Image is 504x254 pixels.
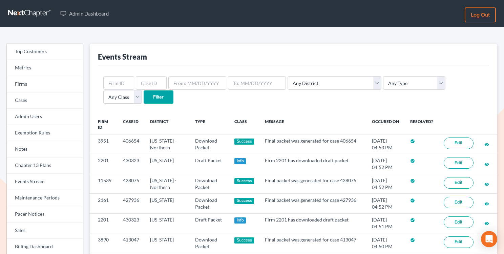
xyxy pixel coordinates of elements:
th: Class [229,115,259,134]
th: Firm ID [90,115,118,134]
input: From: MM/DD/YYYY [168,76,226,90]
th: Occured On [366,115,405,134]
td: 2201 [90,213,118,233]
a: Edit [444,216,474,228]
input: Firm ID [103,76,134,90]
div: Success [234,198,254,204]
a: Edit [444,236,474,248]
td: Download Packet [190,233,229,253]
td: 430323 [118,154,145,174]
td: [US_STATE] [145,233,190,253]
a: visibility [484,141,489,147]
td: [US_STATE] - Northern [145,134,190,154]
i: visibility [484,142,489,147]
td: Download Packet [190,174,229,193]
input: To: MM/DD/YYYY [228,76,286,90]
div: Info [234,217,246,224]
td: 428075 [118,174,145,193]
a: Pacer Notices [7,206,83,223]
a: visibility [484,161,489,167]
td: [US_STATE] - Northern [145,174,190,193]
td: [DATE] 04:51 PM [366,213,405,233]
th: Type [190,115,229,134]
a: Admin Users [7,109,83,125]
td: [US_STATE] [145,154,190,174]
td: Draft Packet [190,213,229,233]
div: Info [234,158,246,164]
i: visibility [484,182,489,187]
a: visibility [484,181,489,187]
i: visibility [484,202,489,206]
td: 2201 [90,154,118,174]
a: visibility [484,220,489,226]
a: Firms [7,76,83,92]
a: Cases [7,92,83,109]
th: Resolved? [405,115,438,134]
a: Chapter 13 Plans [7,157,83,174]
div: Events Stream [98,52,147,62]
div: Open Intercom Messenger [481,231,497,247]
div: Success [234,139,254,145]
td: [US_STATE] [145,194,190,213]
i: check_circle [410,139,415,144]
td: Firm 2201 has downloaded draft packet [259,213,367,233]
td: 427936 [118,194,145,213]
th: Case ID [118,115,145,134]
td: 2161 [90,194,118,213]
td: [DATE] 04:52 PM [366,194,405,213]
div: Success [234,237,254,244]
td: [DATE] 04:52 PM [366,174,405,193]
td: Download Packet [190,194,229,213]
i: check_circle [410,238,415,242]
a: Exemption Rules [7,125,83,141]
td: [DATE] 04:52 PM [366,154,405,174]
td: 413047 [118,233,145,253]
td: 430323 [118,213,145,233]
td: 11539 [90,174,118,193]
td: 3951 [90,134,118,154]
td: 406654 [118,134,145,154]
i: visibility [484,221,489,226]
a: Sales [7,223,83,239]
td: Final packet was generated for case 428075 [259,174,367,193]
i: check_circle [410,198,415,203]
a: Maintenance Periods [7,190,83,206]
i: check_circle [410,178,415,183]
a: visibility [484,200,489,206]
a: Notes [7,141,83,157]
div: Success [234,178,254,184]
a: Top Customers [7,44,83,60]
td: [DATE] 04:50 PM [366,233,405,253]
td: Download Packet [190,134,229,154]
th: Message [259,115,367,134]
td: 3890 [90,233,118,253]
a: Metrics [7,60,83,76]
a: Edit [444,197,474,208]
a: Edit [444,177,474,189]
input: Filter [144,90,173,104]
td: Draft Packet [190,154,229,174]
td: [US_STATE] [145,213,190,233]
a: Edit [444,137,474,149]
td: Final packet was generated for case 427936 [259,194,367,213]
th: District [145,115,190,134]
i: check_circle [410,158,415,163]
td: Final packet was generated for case 406654 [259,134,367,154]
a: Events Stream [7,174,83,190]
a: Admin Dashboard [57,7,112,20]
td: [DATE] 04:53 PM [366,134,405,154]
input: Case ID [136,76,167,90]
td: Final packet was generated for case 413047 [259,233,367,253]
td: Firm 2201 has downloaded draft packet [259,154,367,174]
i: visibility [484,162,489,167]
a: Edit [444,157,474,169]
a: Log out [465,7,496,22]
i: check_circle [410,218,415,223]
